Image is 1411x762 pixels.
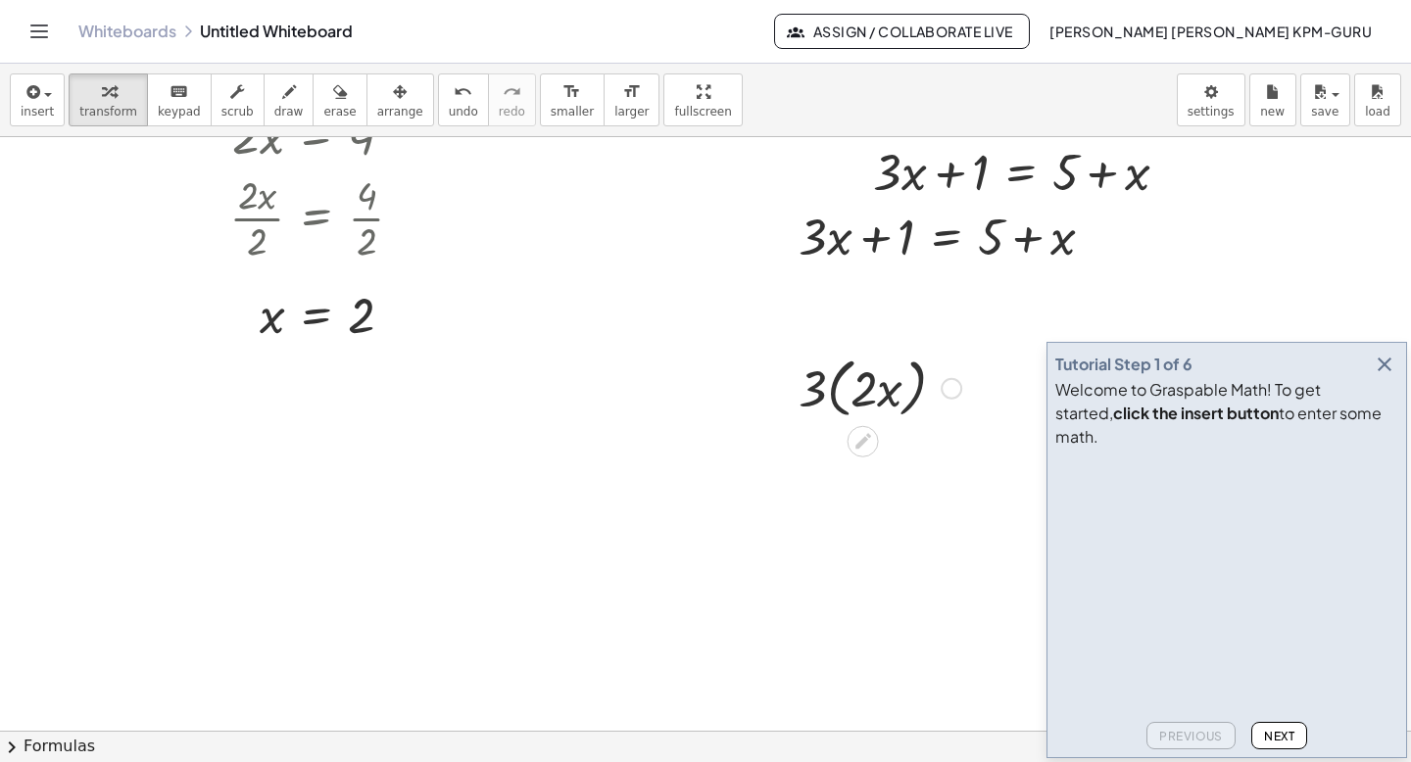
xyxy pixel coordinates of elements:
[674,105,731,119] span: fullscreen
[274,105,304,119] span: draw
[21,105,54,119] span: insert
[1188,105,1235,119] span: settings
[562,80,581,104] i: format_size
[1049,23,1372,40] span: [PERSON_NAME] [PERSON_NAME] KPM-Guru
[488,73,536,126] button: redoredo
[622,80,641,104] i: format_size
[1354,73,1401,126] button: load
[454,80,472,104] i: undo
[323,105,356,119] span: erase
[604,73,659,126] button: format_sizelarger
[377,105,423,119] span: arrange
[848,426,879,457] div: Edit math
[1034,14,1387,49] button: [PERSON_NAME] [PERSON_NAME] KPM-Guru
[449,105,478,119] span: undo
[614,105,649,119] span: larger
[211,73,265,126] button: scrub
[147,73,212,126] button: keyboardkeypad
[791,23,1013,40] span: Assign / Collaborate Live
[1249,73,1296,126] button: new
[1177,73,1245,126] button: settings
[264,73,315,126] button: draw
[1055,378,1398,449] div: Welcome to Graspable Math! To get started, to enter some math.
[78,22,176,41] a: Whiteboards
[1251,722,1307,749] button: Next
[438,73,489,126] button: undoundo
[1300,73,1350,126] button: save
[313,73,366,126] button: erase
[551,105,594,119] span: smaller
[221,105,254,119] span: scrub
[1113,403,1279,423] b: click the insert button
[69,73,148,126] button: transform
[10,73,65,126] button: insert
[79,105,137,119] span: transform
[170,80,188,104] i: keyboard
[24,16,55,47] button: Toggle navigation
[1260,105,1285,119] span: new
[1311,105,1338,119] span: save
[1055,353,1192,376] div: Tutorial Step 1 of 6
[499,105,525,119] span: redo
[503,80,521,104] i: redo
[540,73,605,126] button: format_sizesmaller
[1264,729,1294,743] span: Next
[1365,105,1390,119] span: load
[663,73,742,126] button: fullscreen
[366,73,434,126] button: arrange
[158,105,201,119] span: keypad
[774,14,1030,49] button: Assign / Collaborate Live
